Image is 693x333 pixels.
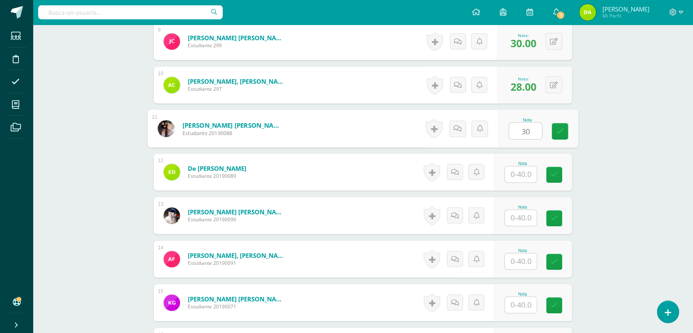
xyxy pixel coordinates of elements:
[157,120,174,137] img: 455377582da71ea6daf1a89c22dd22e0.png
[504,205,540,209] div: Nota
[505,166,537,182] input: 0-40.0
[188,164,246,172] a: de [PERSON_NAME]
[164,294,180,311] img: 43298e96ea9ed726668b07199cd9c719.png
[188,251,286,260] a: [PERSON_NAME], [PERSON_NAME]
[505,210,537,226] input: 0-40.0
[188,208,286,216] a: [PERSON_NAME] [PERSON_NAME]
[188,42,286,49] span: Estudiante 299
[511,76,536,82] div: Nota:
[188,85,286,92] span: Estudiante 297
[188,34,286,42] a: [PERSON_NAME] [PERSON_NAME]
[556,11,565,20] span: 7
[164,33,180,50] img: 165098d053e23e2733ee5b14801fc5bb.png
[602,5,649,13] span: [PERSON_NAME]
[505,297,537,313] input: 0-40.0
[505,253,537,269] input: 0-40.0
[511,36,536,50] span: 30.00
[188,172,246,179] span: Estudiante 20190089
[182,129,284,137] span: Estudiante 20190088
[164,207,180,224] img: 215edb0111fc7ccc0454db8ef1429edd.png
[188,216,286,223] span: Estudiante 20190090
[509,123,542,139] input: 0-40.0
[511,32,536,38] div: Nota:
[602,12,649,19] span: Mi Perfil
[511,80,536,94] span: 28.00
[182,121,284,129] a: [PERSON_NAME] [PERSON_NAME]
[188,77,286,85] a: [PERSON_NAME], [PERSON_NAME]
[164,251,180,267] img: 7b51eb73c26198e69a24f8d8541a5349.png
[188,303,286,310] span: Estudiante 20190071
[504,292,540,296] div: Nota
[579,4,596,21] img: 786e783610561c3eb27341371ea08d67.png
[509,117,546,122] div: Nota
[504,161,540,166] div: Nota
[164,164,180,180] img: 8f8f18af7ce7a7c059a14067d59b5cfc.png
[38,5,223,19] input: Busca un usuario...
[164,77,180,93] img: 39b006be75223f6755af0a6be8707120.png
[188,295,286,303] a: [PERSON_NAME] [PERSON_NAME]
[188,260,286,266] span: Estudiante 20190091
[504,248,540,253] div: Nota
